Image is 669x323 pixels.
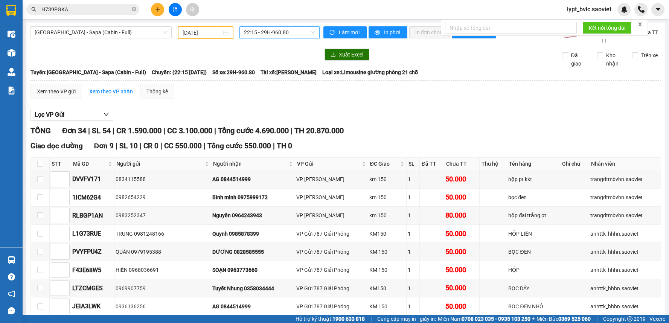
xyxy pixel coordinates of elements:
td: JEIA3LWK [71,297,114,315]
span: plus [155,7,160,12]
td: VP Gửi 787 Giải Phóng [295,243,368,261]
div: trangdtmbvhn.saoviet [590,175,660,183]
div: KM 150 [369,266,405,274]
td: VP Gửi 787 Giải Phóng [295,261,368,279]
strong: 0708 023 035 - 0935 103 250 [462,316,530,322]
div: 1 [408,193,418,201]
th: Tên hàng [507,158,560,170]
b: Tuyến: [GEOGRAPHIC_DATA] - Sapa (Cabin - Full) [30,69,146,75]
div: Tuyết Nhung 0358034444 [212,284,294,293]
div: HỘP [508,266,559,274]
span: message [8,307,15,314]
div: 50.000 [445,265,478,275]
span: Đã giao [568,51,591,68]
img: icon-new-feature [621,6,628,13]
span: | [163,126,165,135]
div: RLBGP1AN [72,211,113,220]
span: TỔNG [30,126,51,135]
span: Tài xế: [PERSON_NAME] [261,68,317,76]
div: Thống kê [146,87,168,96]
span: caret-down [655,6,661,13]
th: STT [50,158,71,170]
input: Tìm tên, số ĐT hoặc mã đơn [41,5,130,14]
span: close-circle [132,7,136,11]
span: Tổng cước 4.690.000 [218,126,289,135]
span: Người nhận [213,160,287,168]
span: file-add [172,7,178,12]
span: | [273,142,275,150]
span: Người gửi [116,160,203,168]
div: Xem theo VP nhận [89,87,133,96]
div: 1ICM62G4 [72,193,113,202]
div: BỌC ĐEN [508,248,559,256]
span: | [113,126,114,135]
button: plus [151,3,164,16]
div: bọc đen [508,193,559,201]
th: Nhân viên [589,158,661,170]
div: BỌC DÂY [508,284,559,293]
span: Trên xe [638,51,661,59]
span: Miền Bắc [536,315,591,323]
div: anhttk_hhhn.saoviet [590,230,660,238]
span: Đơn 34 [62,126,86,135]
div: TRUNG 0981248166 [116,230,210,238]
td: VP Gia Lâm [295,207,368,225]
div: AG 0844514999 [212,175,294,183]
span: Số xe: 29H-960.80 [212,68,255,76]
span: search [31,7,37,12]
div: KM150 [369,284,405,293]
div: 50.000 [445,192,478,203]
div: VP [PERSON_NAME] [296,193,366,201]
div: 0983252347 [116,211,210,219]
span: | [88,126,90,135]
div: Nguyên 0964243943 [212,211,294,219]
span: | [291,126,293,135]
div: PVYFPU4Z [72,247,113,256]
div: anhttk_hhhn.saoviet [590,266,660,274]
span: CR 0 [143,142,158,150]
span: TH 20.870.000 [294,126,344,135]
div: F43E68W5 [72,265,113,275]
span: Làm mới [339,28,361,37]
button: caret-down [651,3,664,16]
span: Kết nối tổng đài [589,24,625,32]
span: SL 10 [119,142,138,150]
div: km 150 [369,175,405,183]
div: anhttk_hhhn.saoviet [590,248,660,256]
span: Tổng cước 550.000 [207,142,271,150]
span: Kho nhận [603,51,626,68]
input: Nhập số tổng đài [445,22,577,34]
div: 1 [408,248,418,256]
span: Lọc VP Gửi [35,110,64,119]
div: VP [PERSON_NAME] [296,211,366,219]
span: Chuyến: (22:15 [DATE]) [152,68,207,76]
div: AG 0844514999 [212,302,294,311]
span: | [204,142,206,150]
div: VP [PERSON_NAME] [296,175,366,183]
button: aim [186,3,199,16]
span: | [116,142,117,150]
td: VP Gia Lâm [295,170,368,188]
span: VP Gửi [297,160,360,168]
span: copyright [627,316,632,321]
span: Miền Nam [438,315,530,323]
div: VP Gửi 787 Giải Phóng [296,284,366,293]
button: file-add [169,3,182,16]
div: L1G73RUE [72,229,113,238]
div: KM 150 [369,302,405,311]
img: warehouse-icon [8,49,15,57]
span: Hỗ trợ kỹ thuật: [296,315,365,323]
span: Cung cấp máy in - giấy in: [377,315,436,323]
div: 50.000 [445,283,478,293]
td: DVVFV171 [71,170,114,188]
img: warehouse-icon [8,30,15,38]
span: download [331,52,336,58]
div: Bình minh 0975999172 [212,193,294,201]
span: | [140,142,142,150]
td: VP Gửi 787 Giải Phóng [295,225,368,243]
div: HIỀN 0968036691 [116,266,210,274]
span: 22:15 - 29H-960.80 [244,27,315,38]
img: warehouse-icon [8,68,15,76]
span: Loại xe: Limousine giường phòng 21 chỗ [322,68,418,76]
div: 50.000 [445,174,478,184]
